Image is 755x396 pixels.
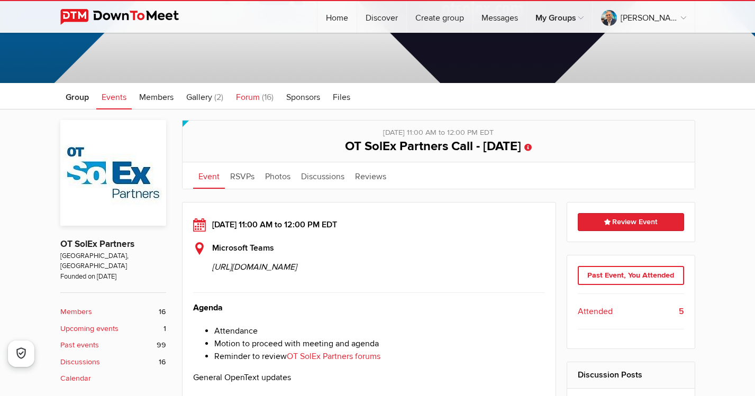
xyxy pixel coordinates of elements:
[578,213,684,231] a: Review Event
[317,1,357,33] a: Home
[66,92,89,103] span: Group
[157,339,166,351] span: 99
[357,1,406,33] a: Discover
[212,243,274,253] b: Microsoft Teams
[286,92,320,103] span: Sponsors
[231,83,279,109] a: Forum (16)
[407,1,472,33] a: Create group
[193,218,545,231] div: [DATE] 11:00 AM to 12:00 PM EDT
[578,370,642,380] a: Discussion Posts
[139,92,174,103] span: Members
[593,1,695,33] a: [PERSON_NAME] ([PERSON_NAME])
[60,323,166,335] a: Upcoming events 1
[679,305,684,318] b: 5
[163,323,166,335] span: 1
[527,1,592,33] a: My Groups
[60,373,91,384] b: Calendar
[193,121,684,139] div: [DATE] 11:00 AM to 12:00 PM EDT
[60,238,134,250] a: OT SolEx Partners
[328,83,356,109] a: Files
[159,306,166,318] span: 16
[60,9,195,25] img: DownToMeet
[260,162,296,189] a: Photos
[350,162,392,189] a: Reviews
[193,162,225,189] a: Event
[60,83,94,109] a: Group
[212,254,545,273] span: [URL][DOMAIN_NAME]
[60,272,166,282] span: Founded on [DATE]
[345,139,521,154] span: OT SolEx Partners Call - [DATE]
[578,266,684,285] div: Past Event, You Attended
[60,356,100,368] b: Discussions
[193,371,545,384] p: General OpenText updates
[214,350,545,363] li: Reminder to review
[60,251,166,272] span: [GEOGRAPHIC_DATA], [GEOGRAPHIC_DATA]
[134,83,179,109] a: Members
[287,351,380,362] a: OT SolEx Partners forums
[214,92,223,103] span: (2)
[186,92,212,103] span: Gallery
[296,162,350,189] a: Discussions
[60,373,166,384] a: Calendar
[262,92,274,103] span: (16)
[181,83,229,109] a: Gallery (2)
[225,162,260,189] a: RSVPs
[60,306,166,318] a: Members 16
[333,92,350,103] span: Files
[214,325,545,337] li: Attendance
[102,92,126,103] span: Events
[578,305,613,318] span: Attended
[214,337,545,350] li: Motion to proceed with meeting and agenda
[60,356,166,368] a: Discussions 16
[281,83,325,109] a: Sponsors
[60,323,119,335] b: Upcoming events
[159,356,166,368] span: 16
[60,339,166,351] a: Past events 99
[60,306,92,318] b: Members
[96,83,132,109] a: Events
[473,1,526,33] a: Messages
[60,120,166,226] img: OT SolEx Partners
[236,92,260,103] span: Forum
[193,302,223,313] strong: Agenda
[60,339,99,351] b: Past events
